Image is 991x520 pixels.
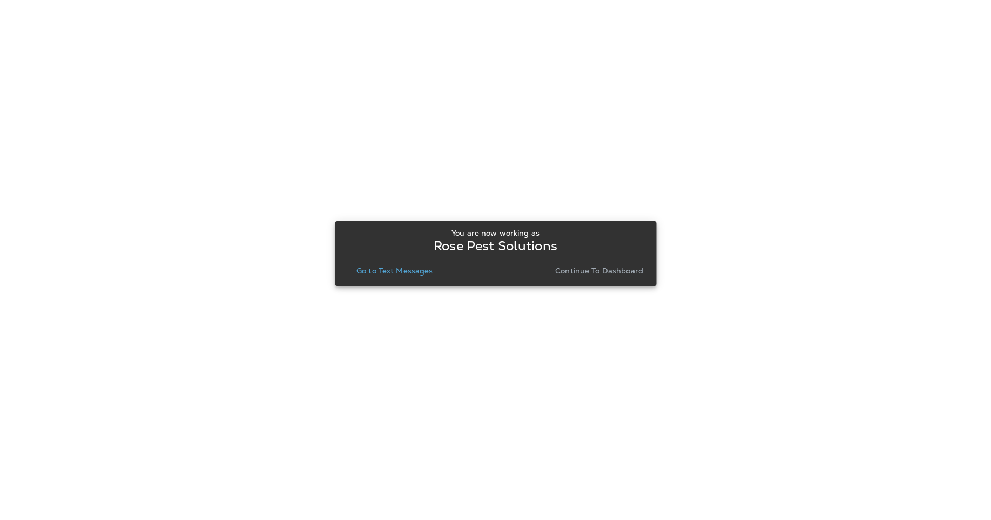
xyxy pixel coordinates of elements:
button: Go to Text Messages [352,263,437,278]
p: Rose Pest Solutions [434,242,557,250]
p: Continue to Dashboard [555,266,643,275]
p: You are now working as [451,229,540,237]
p: Go to Text Messages [356,266,433,275]
button: Continue to Dashboard [551,263,648,278]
